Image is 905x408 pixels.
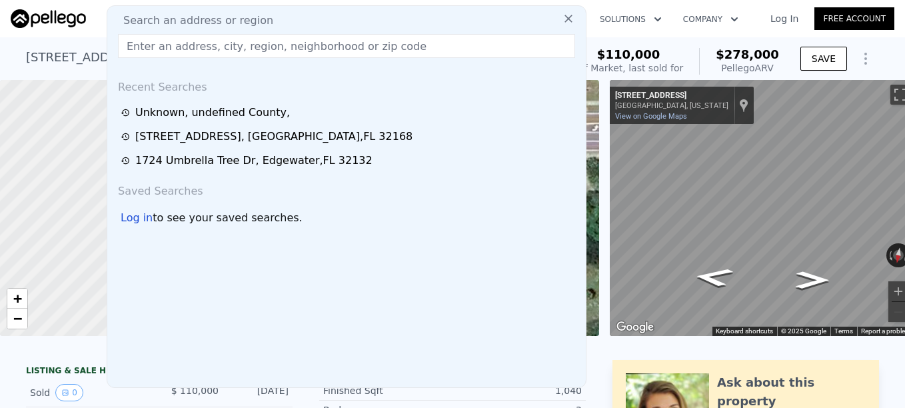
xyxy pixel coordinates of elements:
[589,7,672,31] button: Solutions
[597,47,660,61] span: $110,000
[121,210,153,226] div: Log in
[113,173,580,205] div: Saved Searches
[676,263,750,291] path: Go East, 4th St
[782,267,843,293] path: Go West, 4th St
[113,69,580,101] div: Recent Searches
[781,327,826,335] span: © 2025 Google
[55,384,83,401] button: View historical data
[613,319,657,336] a: Open this area in Google Maps (opens a new window)
[121,153,576,169] a: 1724 Umbrella Tree Dr, Edgewater,FL 32132
[739,98,748,113] a: Show location on map
[886,243,894,267] button: Rotate counterclockwise
[153,210,302,226] span: to see your saved searches.
[716,61,779,75] div: Pellego ARV
[716,327,773,336] button: Keyboard shortcuts
[13,310,22,327] span: −
[121,129,576,145] a: [STREET_ADDRESS], [GEOGRAPHIC_DATA],FL 32168
[672,7,749,31] button: Company
[135,105,290,121] div: Unknown , undefined County ,
[26,365,293,379] div: LISTING & SALE HISTORY
[891,243,905,268] button: Reset the view
[323,384,452,397] div: Finished Sqft
[13,290,22,307] span: +
[30,384,149,401] div: Sold
[121,105,576,121] a: Unknown, undefined County,
[754,12,814,25] a: Log In
[615,91,728,101] div: [STREET_ADDRESS]
[800,47,847,71] button: SAVE
[615,101,728,110] div: [GEOGRAPHIC_DATA], [US_STATE]
[574,61,683,75] div: Off Market, last sold for
[229,384,289,401] div: [DATE]
[452,384,582,397] div: 1,040
[716,47,779,61] span: $278,000
[171,385,219,396] span: $ 110,000
[814,7,894,30] a: Free Account
[11,9,86,28] img: Pellego
[26,48,342,67] div: [STREET_ADDRESS] , [GEOGRAPHIC_DATA] , FL 32962
[7,289,27,309] a: Zoom in
[7,309,27,329] a: Zoom out
[852,45,879,72] button: Show Options
[613,319,657,336] img: Google
[113,13,273,29] span: Search an address or region
[118,34,575,58] input: Enter an address, city, region, neighborhood or zip code
[615,112,687,121] a: View on Google Maps
[135,153,373,169] div: 1724 Umbrella Tree Dr , Edgewater , FL 32132
[834,327,853,335] a: Terms (opens in new tab)
[135,129,413,145] div: [STREET_ADDRESS] , [GEOGRAPHIC_DATA] , FL 32168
